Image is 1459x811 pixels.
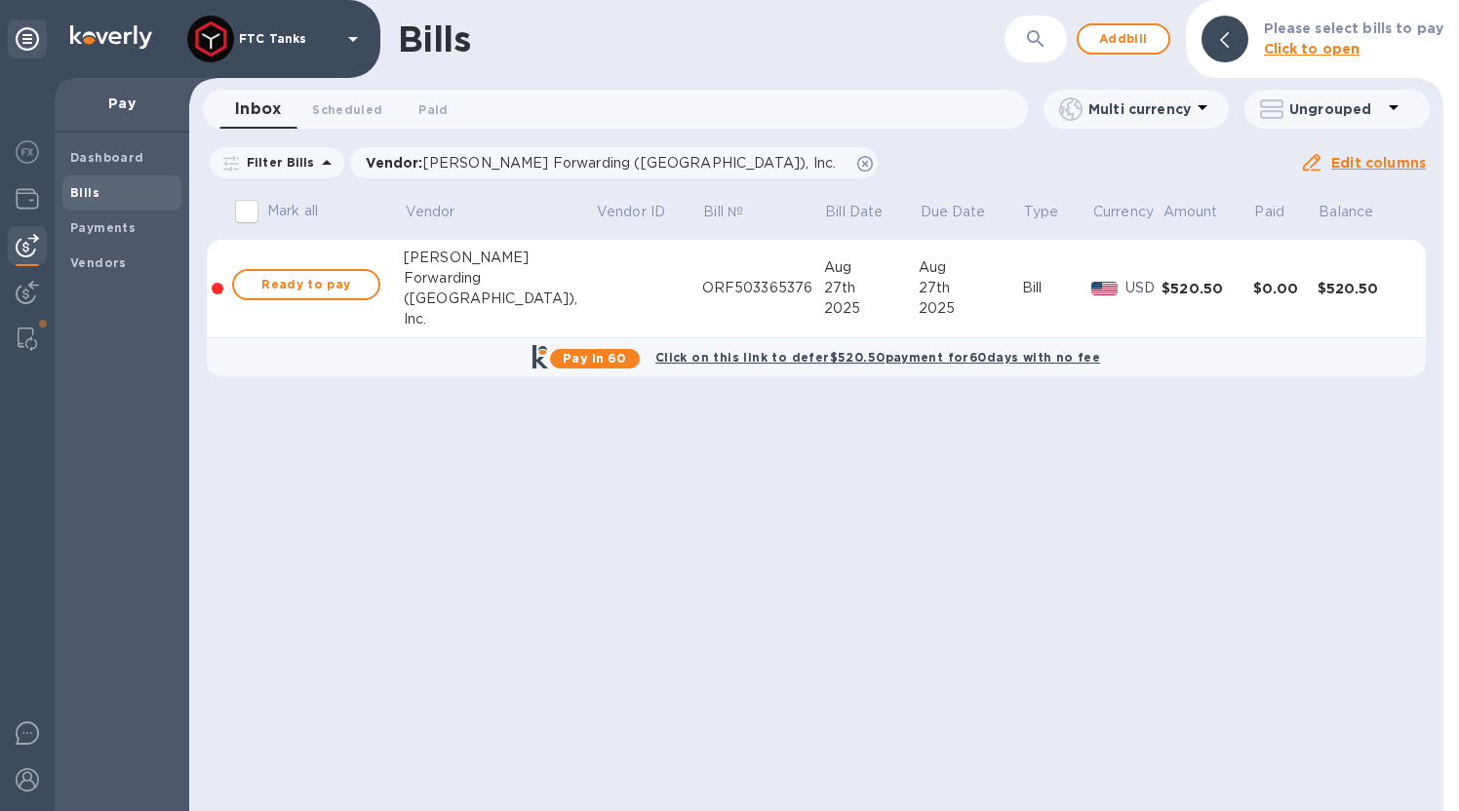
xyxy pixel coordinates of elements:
[312,99,382,120] span: Scheduled
[1264,20,1443,36] b: Please select bills to pay
[825,202,883,222] p: Bill Date
[1024,202,1059,222] p: Type
[1163,202,1243,222] span: Amount
[1024,202,1084,222] span: Type
[1077,23,1170,55] button: Addbill
[404,309,595,329] div: Inc.
[1254,202,1310,222] span: Paid
[919,278,1022,298] div: 27th
[404,248,595,268] div: [PERSON_NAME]
[250,273,363,296] span: Ready to pay
[824,278,919,298] div: 27th
[70,220,136,235] b: Payments
[235,96,281,123] span: Inbox
[597,202,690,222] span: Vendor ID
[232,269,380,300] button: Ready to pay
[239,32,336,46] p: FTC Tanks
[1319,202,1399,222] span: Balance
[8,19,47,58] div: Unpin categories
[398,19,470,59] h1: Bills
[406,202,481,222] span: Vendor
[1094,27,1153,51] span: Add bill
[1253,279,1318,298] div: $0.00
[70,255,127,270] b: Vendors
[16,187,39,211] img: Wallets
[366,153,847,173] p: Vendor :
[70,94,174,113] p: Pay
[1162,279,1253,298] div: $520.50
[919,257,1022,278] div: Aug
[350,147,879,178] div: Vendor:[PERSON_NAME] Forwarding ([GEOGRAPHIC_DATA]), Inc.
[1319,202,1373,222] p: Balance
[824,298,919,319] div: 2025
[1264,41,1360,57] b: Click to open
[1088,99,1191,119] p: Multi currency
[597,202,665,222] p: Vendor ID
[921,202,1011,222] span: Due Date
[406,202,455,222] p: Vendor
[1093,202,1154,222] p: Currency
[1163,202,1218,222] p: Amount
[239,154,315,171] p: Filter Bills
[404,289,595,309] div: ([GEOGRAPHIC_DATA]),
[70,25,152,49] img: Logo
[919,298,1022,319] div: 2025
[404,268,595,289] div: Forwarding
[1254,202,1284,222] p: Paid
[70,185,99,200] b: Bills
[418,99,448,120] span: Paid
[1125,278,1162,298] p: USD
[1289,99,1382,119] p: Ungrouped
[423,155,837,171] span: [PERSON_NAME] Forwarding ([GEOGRAPHIC_DATA]), Inc.
[563,351,626,366] b: Pay in 60
[267,201,318,221] p: Mark all
[703,202,769,222] span: Bill №
[655,350,1100,365] b: Click on this link to defer $520.50 payment for 60 days with no fee
[702,278,824,298] div: ORF503365376
[1022,278,1091,298] div: Bill
[825,202,908,222] span: Bill Date
[921,202,986,222] p: Due Date
[70,150,144,165] b: Dashboard
[16,140,39,164] img: Foreign exchange
[1331,155,1426,171] u: Edit columns
[824,257,919,278] div: Aug
[1091,282,1118,295] img: USD
[703,202,743,222] p: Bill №
[1318,279,1409,298] div: $520.50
